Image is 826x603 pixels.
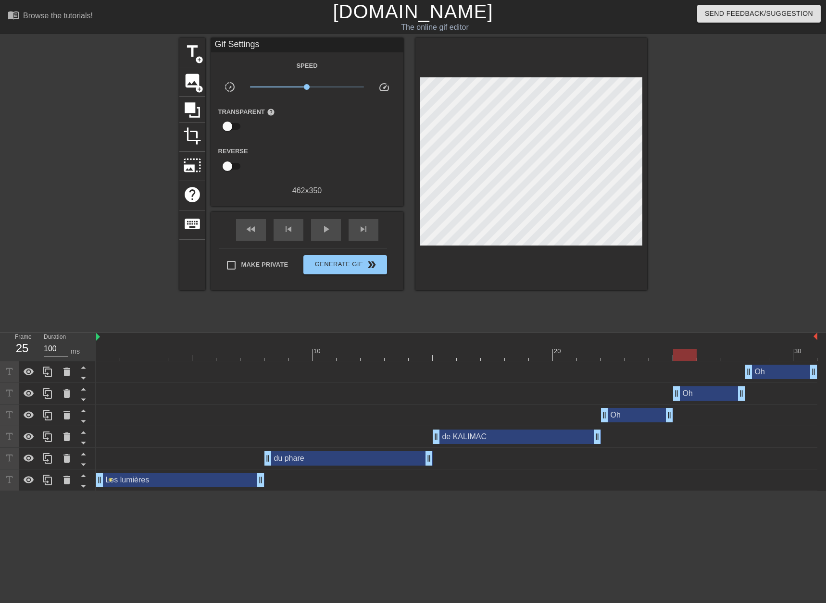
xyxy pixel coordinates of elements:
[592,432,602,442] span: drag_handle
[245,223,257,235] span: fast_rewind
[267,108,275,116] span: help
[431,432,441,442] span: drag_handle
[554,346,563,356] div: 20
[95,475,104,485] span: drag_handle
[366,259,377,271] span: double_arrow
[8,9,19,21] span: menu_book
[195,85,203,93] span: add_circle
[183,156,201,174] span: photo_size_select_large
[263,454,273,463] span: drag_handle
[744,367,753,377] span: drag_handle
[705,8,813,20] span: Send Feedback/Suggestion
[809,367,818,377] span: drag_handle
[195,56,203,64] span: add_circle
[256,475,265,485] span: drag_handle
[813,332,817,340] img: bound-end.png
[313,346,322,356] div: 10
[307,259,383,271] span: Generate Gif
[183,185,201,204] span: help
[697,5,821,23] button: Send Feedback/Suggestion
[108,478,113,482] span: lens
[8,332,37,360] div: Frame
[8,9,93,24] a: Browse the tutorials!
[737,389,746,398] span: drag_handle
[71,346,80,357] div: ms
[283,223,294,235] span: skip_previous
[672,389,681,398] span: drag_handle
[218,107,275,117] label: Transparent
[358,223,369,235] span: skip_next
[183,215,201,233] span: keyboard
[664,410,674,420] span: drag_handle
[44,334,66,340] label: Duration
[794,346,803,356] div: 30
[23,12,93,20] div: Browse the tutorials!
[218,147,248,156] label: Reverse
[320,223,332,235] span: play_arrow
[15,340,29,357] div: 25
[280,22,590,33] div: The online gif editor
[600,410,609,420] span: drag_handle
[333,1,493,22] a: [DOMAIN_NAME]
[211,38,403,52] div: Gif Settings
[224,81,236,93] span: slow_motion_video
[241,260,288,270] span: Make Private
[183,72,201,90] span: image
[211,185,403,197] div: 462 x 350
[424,454,434,463] span: drag_handle
[183,127,201,145] span: crop
[296,61,317,71] label: Speed
[183,42,201,61] span: title
[303,255,387,274] button: Generate Gif
[378,81,390,93] span: speed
